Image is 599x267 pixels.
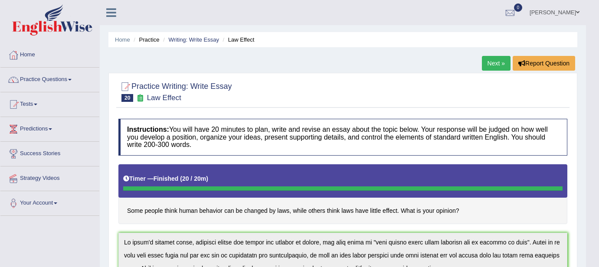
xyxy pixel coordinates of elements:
b: ) [206,175,208,182]
span: 0 [514,3,523,12]
a: Home [115,36,130,43]
b: Instructions: [127,126,169,133]
a: Your Account [0,191,99,213]
li: Practice [131,36,159,44]
a: Tests [0,92,99,114]
small: Law Effect [147,94,181,102]
a: Next » [482,56,511,71]
small: Exam occurring question [135,94,144,102]
a: Practice Questions [0,68,99,89]
a: Success Stories [0,142,99,163]
h4: You will have 20 minutes to plan, write and revise an essay about the topic below. Your response ... [118,119,567,156]
b: 20 / 20m [182,175,206,182]
a: Home [0,43,99,65]
a: Writing: Write Essay [168,36,219,43]
button: Report Question [513,56,575,71]
a: Predictions [0,117,99,139]
span: 20 [121,94,133,102]
h2: Practice Writing: Write Essay [118,80,232,102]
li: Law Effect [221,36,255,44]
b: Finished [154,175,179,182]
b: ( [180,175,182,182]
a: Strategy Videos [0,166,99,188]
h5: Timer — [123,176,208,182]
